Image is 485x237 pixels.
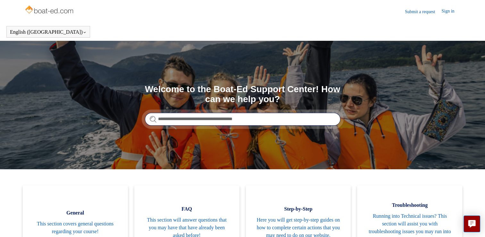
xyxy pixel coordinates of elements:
[464,215,480,232] button: Live chat
[24,4,75,17] img: Boat-Ed Help Center home page
[32,220,118,235] span: This section covers general questions regarding your course!
[441,8,461,15] a: Sign in
[405,8,441,15] a: Submit a request
[145,113,340,126] input: Search
[32,209,118,217] span: General
[145,84,340,104] h1: Welcome to the Boat-Ed Support Center! How can we help you?
[10,29,87,35] button: English ([GEOGRAPHIC_DATA])
[367,201,453,209] span: Troubleshooting
[255,205,341,213] span: Step-by-Step
[144,205,230,213] span: FAQ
